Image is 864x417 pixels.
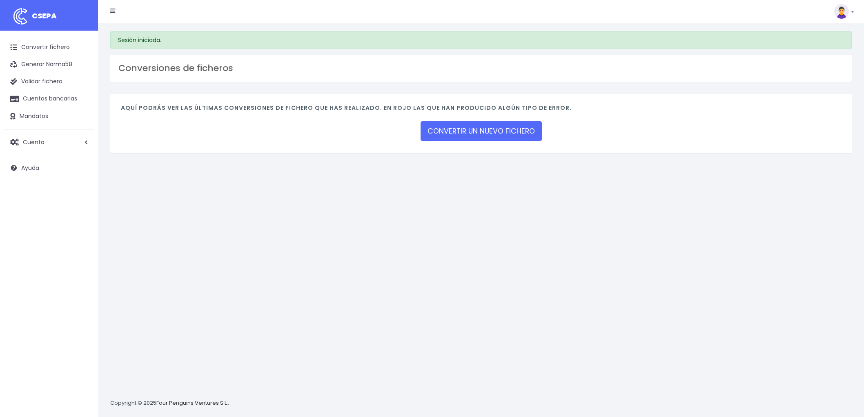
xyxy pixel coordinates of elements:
a: Convertir fichero [4,39,94,56]
a: Cuenta [4,134,94,151]
h3: Conversiones de ficheros [118,63,844,74]
div: Sesión iniciada. [110,31,852,49]
h4: Aquí podrás ver las últimas conversiones de fichero que has realizado. En rojo las que han produc... [121,105,841,116]
span: Ayuda [21,164,39,172]
img: logo [10,6,31,27]
a: Four Penguins Ventures S.L. [156,399,228,407]
a: Ayuda [4,159,94,176]
a: CONVERTIR UN NUEVO FICHERO [421,121,542,141]
span: Cuenta [23,138,45,146]
a: Validar fichero [4,73,94,90]
a: Generar Norma58 [4,56,94,73]
p: Copyright © 2025 . [110,399,229,408]
img: profile [834,4,849,19]
a: Cuentas bancarias [4,90,94,107]
a: Mandatos [4,108,94,125]
span: CSEPA [32,11,57,21]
